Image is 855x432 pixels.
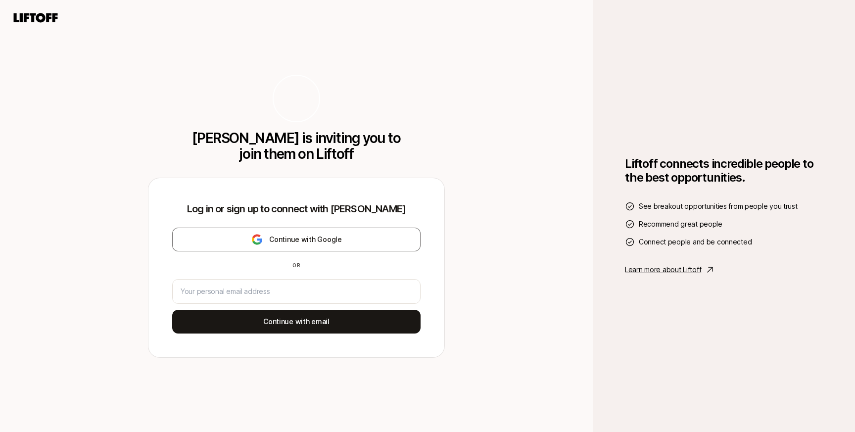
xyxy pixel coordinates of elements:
[288,261,304,269] div: or
[639,200,798,212] span: See breakout opportunities from people you trust
[189,130,404,162] p: [PERSON_NAME] is inviting you to join them on Liftoff
[639,236,752,248] span: Connect people and be connected
[172,228,421,251] button: Continue with Google
[625,157,823,185] h1: Liftoff connects incredible people to the best opportunities.
[172,202,421,216] p: Log in or sign up to connect with [PERSON_NAME]
[639,218,722,230] span: Recommend great people
[251,234,263,245] img: google-logo
[172,310,421,334] button: Continue with email
[625,264,701,276] p: Learn more about Liftoff
[625,264,823,276] a: Learn more about Liftoff
[181,286,412,297] input: Your personal email address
